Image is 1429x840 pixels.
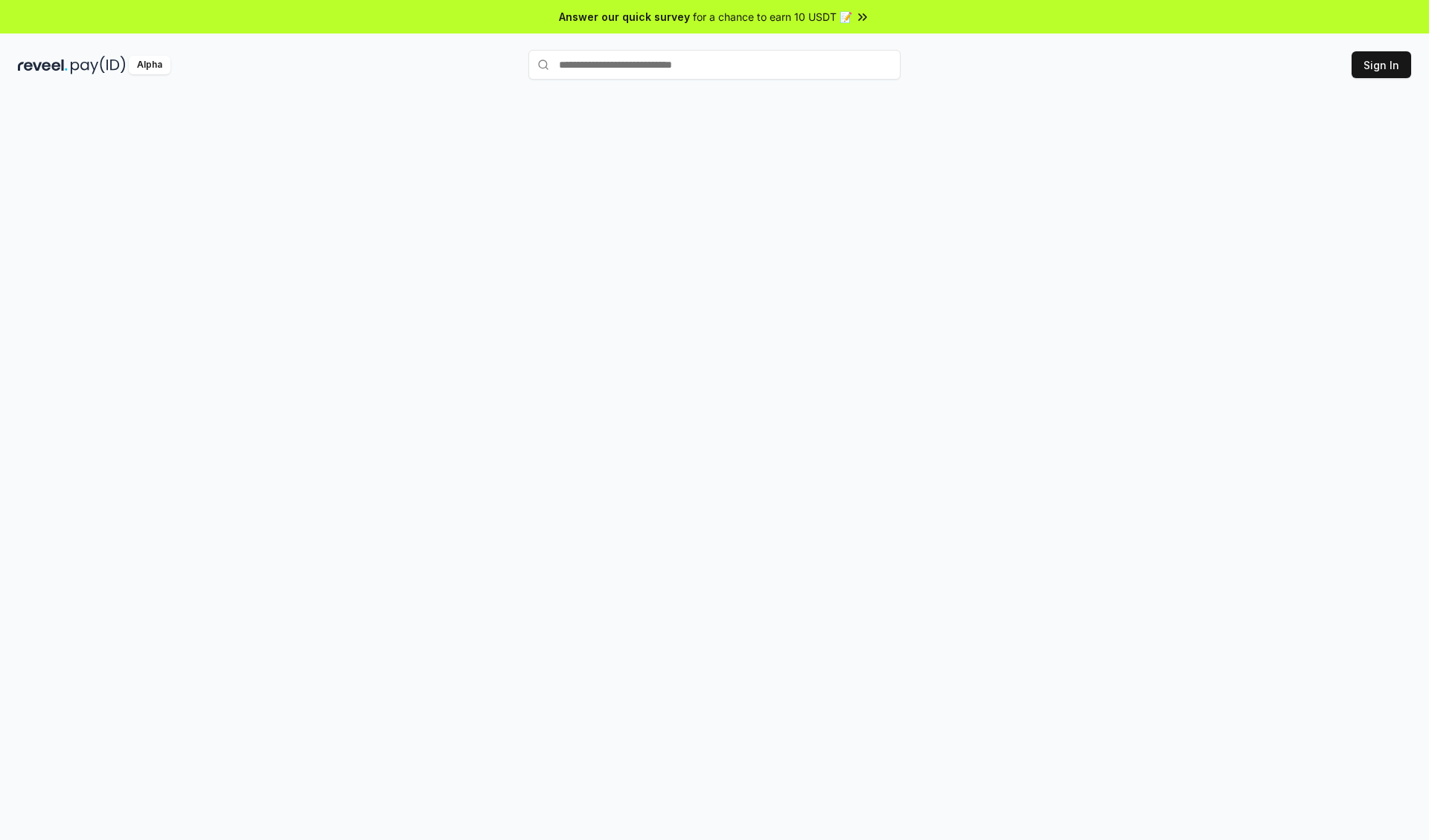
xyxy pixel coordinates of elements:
span: Answer our quick survey [559,9,690,25]
img: reveel_dark [18,56,68,74]
button: Sign In [1352,51,1411,78]
span: for a chance to earn 10 USDT 📝 [693,9,852,25]
div: Alpha [129,56,170,74]
img: pay_id [71,56,126,74]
